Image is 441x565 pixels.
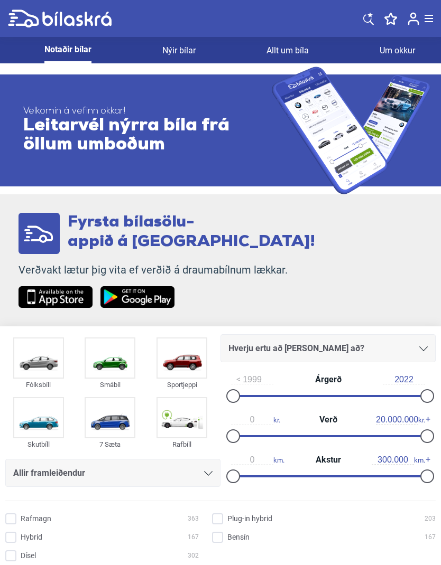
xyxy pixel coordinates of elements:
span: 363 [188,513,199,524]
span: Akstur [313,456,344,464]
span: Bensín [227,532,250,543]
div: 7 Sæta [85,438,135,450]
div: Smábíl [85,379,135,391]
span: Árgerð [313,375,344,384]
span: Dísel [21,550,36,561]
span: kr. [231,415,280,425]
span: Fyrsta bílasölu- appið á [GEOGRAPHIC_DATA]! [68,214,315,250]
img: user-login.svg [408,12,419,25]
span: Verð [317,416,340,424]
span: 167 [425,532,436,543]
div: Fólksbíll [13,379,64,391]
span: 203 [425,513,436,524]
span: Plug-in hybrid [227,513,272,524]
a: Allt um bíla [267,37,309,63]
span: Leitarvél nýrra bíla frá öllum umboðum [23,117,272,155]
div: Skutbíll [13,438,64,450]
div: Sportjeppi [157,379,207,391]
span: 167 [188,532,199,543]
span: Hybrid [21,532,42,543]
span: Allir framleiðendur [13,466,85,481]
span: kr. [376,415,425,425]
p: Verðvakt lætur þig vita ef verðið á draumabílnum lækkar. [19,263,315,277]
a: Nýir bílar [162,37,196,63]
a: Notaðir bílar [44,37,91,63]
span: Hverju ertu að [PERSON_NAME] að? [228,341,364,356]
a: Um okkur [380,37,415,63]
span: km. [231,455,284,465]
span: Rafmagn [21,513,51,524]
span: Velkomin á vefinn okkar! [23,106,272,117]
span: km. [372,455,425,465]
div: Rafbíll [157,438,207,450]
span: 302 [188,550,199,561]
